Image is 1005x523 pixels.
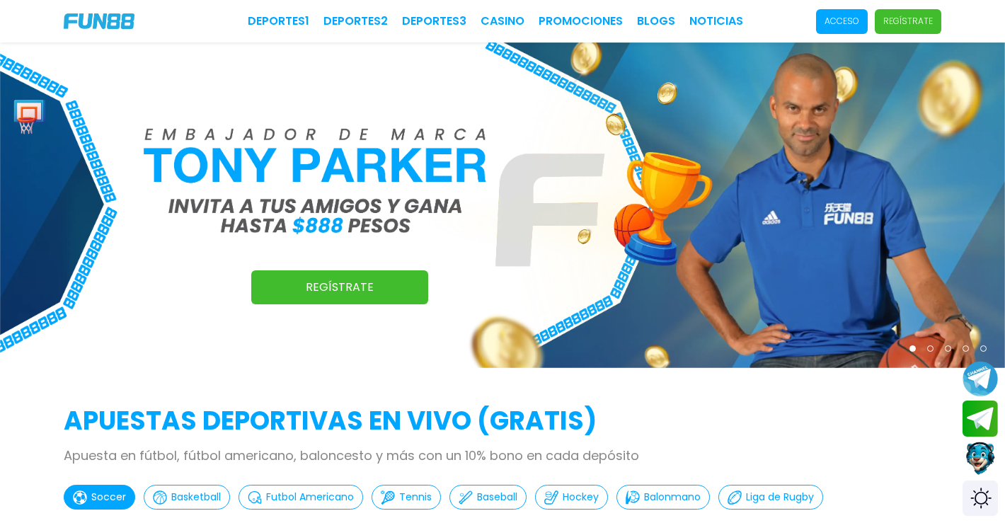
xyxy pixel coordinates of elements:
button: Basketball [144,485,230,510]
button: Balonmano [616,485,710,510]
button: Contact customer service [963,440,998,477]
button: Soccer [64,485,135,510]
button: Join telegram [963,401,998,437]
a: Promociones [539,13,623,30]
button: Liga de Rugby [718,485,823,510]
p: Balonmano [644,490,701,505]
p: Soccer [91,490,126,505]
p: Apuesta en fútbol, fútbol americano, baloncesto y más con un 10% bono en cada depósito [64,446,941,465]
img: Company Logo [64,13,134,29]
p: Tennis [399,490,432,505]
a: Deportes2 [323,13,388,30]
button: Futbol Americano [239,485,363,510]
a: NOTICIAS [689,13,743,30]
a: BLOGS [637,13,675,30]
p: Futbol Americano [266,490,354,505]
p: Liga de Rugby [746,490,814,505]
div: Switch theme [963,481,998,516]
a: Deportes1 [248,13,309,30]
button: Join telegram channel [963,360,998,397]
a: CASINO [481,13,524,30]
h2: APUESTAS DEPORTIVAS EN VIVO (gratis) [64,402,941,440]
p: Basketball [171,490,221,505]
button: Baseball [449,485,527,510]
a: Regístrate [251,270,428,304]
p: Hockey [563,490,599,505]
p: Regístrate [883,15,933,28]
p: Baseball [477,490,517,505]
a: Deportes3 [402,13,466,30]
button: Tennis [372,485,441,510]
p: Acceso [825,15,859,28]
button: Hockey [535,485,608,510]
